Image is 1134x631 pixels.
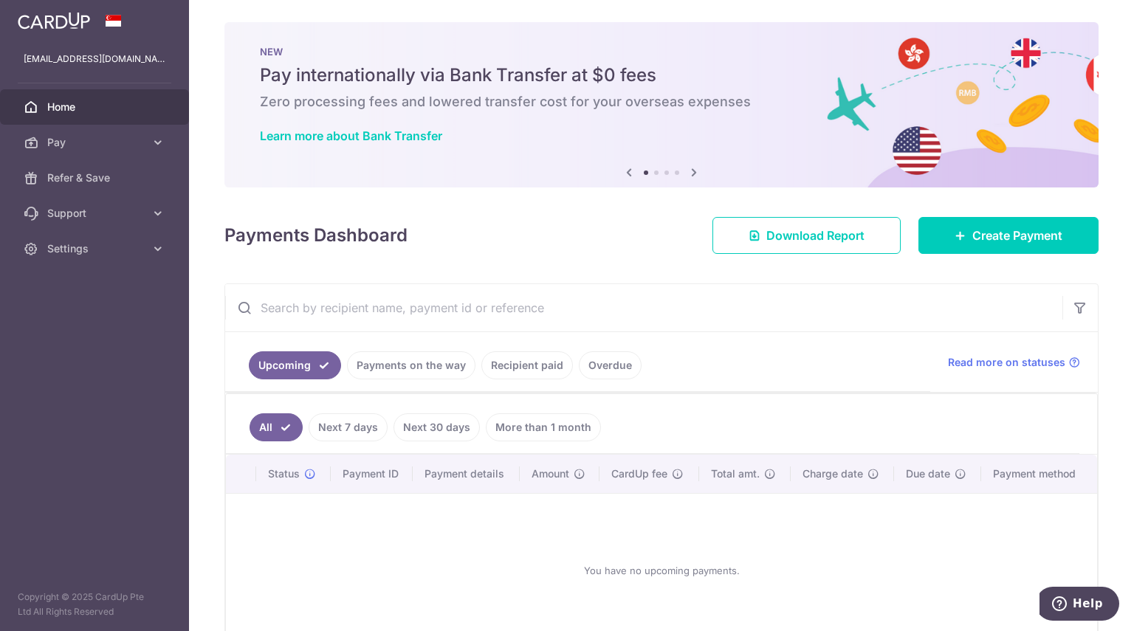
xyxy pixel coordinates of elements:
[268,466,300,481] span: Status
[611,466,667,481] span: CardUp fee
[260,93,1063,111] h6: Zero processing fees and lowered transfer cost for your overseas expenses
[224,222,408,249] h4: Payments Dashboard
[47,100,145,114] span: Home
[47,135,145,150] span: Pay
[331,455,413,493] th: Payment ID
[394,413,480,441] a: Next 30 days
[24,52,165,66] p: [EMAIL_ADDRESS][DOMAIN_NAME]
[260,46,1063,58] p: NEW
[481,351,573,379] a: Recipient paid
[486,413,601,441] a: More than 1 month
[250,413,303,441] a: All
[47,241,145,256] span: Settings
[766,227,865,244] span: Download Report
[948,355,1080,370] a: Read more on statuses
[803,466,863,481] span: Charge date
[47,170,145,185] span: Refer & Save
[347,351,475,379] a: Payments on the way
[981,455,1097,493] th: Payment method
[224,22,1099,187] img: Bank transfer banner
[906,466,950,481] span: Due date
[225,284,1062,331] input: Search by recipient name, payment id or reference
[948,355,1065,370] span: Read more on statuses
[413,455,520,493] th: Payment details
[18,12,90,30] img: CardUp
[711,466,760,481] span: Total amt.
[1039,587,1119,624] iframe: Opens a widget where you can find more information
[532,466,569,481] span: Amount
[712,217,901,254] a: Download Report
[579,351,642,379] a: Overdue
[249,351,341,379] a: Upcoming
[918,217,1099,254] a: Create Payment
[972,227,1062,244] span: Create Payment
[309,413,388,441] a: Next 7 days
[260,128,442,143] a: Learn more about Bank Transfer
[260,63,1063,87] h5: Pay internationally via Bank Transfer at $0 fees
[47,206,145,221] span: Support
